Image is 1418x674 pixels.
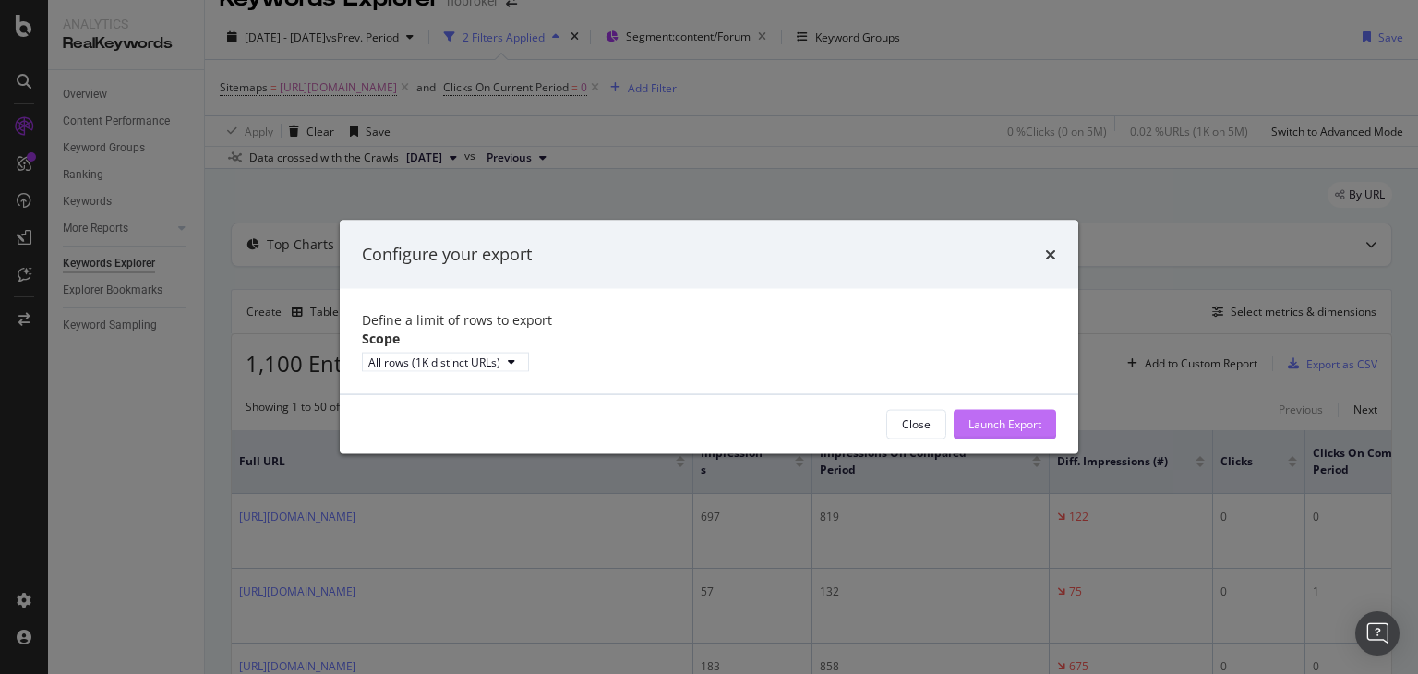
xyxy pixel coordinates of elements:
div: times [1045,243,1056,267]
div: Launch Export [968,416,1041,432]
label: Scope [362,329,400,347]
div: modal [340,221,1078,454]
div: Configure your export [362,243,532,267]
div: All rows (1K distinct URLs) [368,354,500,369]
button: Close [886,409,946,439]
button: Launch Export [954,409,1056,439]
div: Close [902,416,931,432]
div: Open Intercom Messenger [1355,611,1400,656]
div: Define a limit of rows to export [362,310,1056,329]
button: All rows (1K distinct URLs) [362,352,529,371]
